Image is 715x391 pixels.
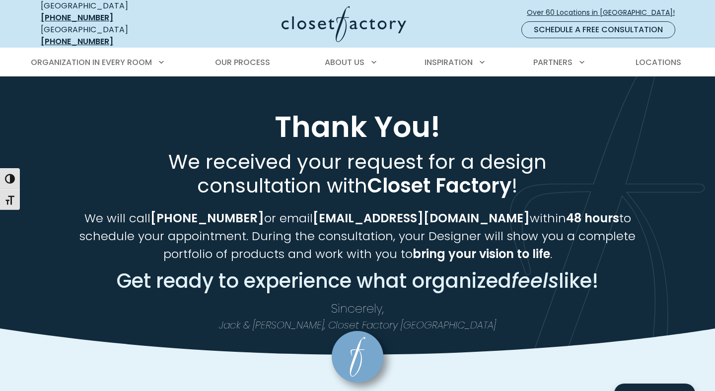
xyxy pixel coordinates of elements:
[39,108,676,146] h1: Thank You!
[425,57,473,68] span: Inspiration
[117,267,599,295] span: Get ready to experience what organized like!
[313,210,530,226] strong: [EMAIL_ADDRESS][DOMAIN_NAME]
[331,300,384,317] span: Sincerely,
[41,36,113,47] a: [PHONE_NUMBER]
[636,57,681,68] span: Locations
[527,7,683,18] span: Over 60 Locations in [GEOGRAPHIC_DATA]!
[41,24,185,48] div: [GEOGRAPHIC_DATA]
[41,12,113,23] a: [PHONE_NUMBER]
[219,318,496,332] em: Jack & [PERSON_NAME], Closet Factory [GEOGRAPHIC_DATA]
[168,148,547,199] span: We received your request for a design consultation with !
[533,57,572,68] span: Partners
[24,49,691,76] nav: Primary Menu
[526,4,683,21] a: Over 60 Locations in [GEOGRAPHIC_DATA]!
[521,21,675,38] a: Schedule a Free Consultation
[31,57,152,68] span: Organization in Every Room
[215,57,270,68] span: Our Process
[325,57,364,68] span: About Us
[79,210,636,262] span: We will call or email within to schedule your appointment. During the consultation, your Designer...
[413,246,550,262] strong: bring your vision to life
[511,267,559,295] em: feels
[282,6,406,42] img: Closet Factory Logo
[150,210,264,226] strong: [PHONE_NUMBER]
[566,210,619,226] strong: 48 hours
[367,172,511,199] strong: Closet Factory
